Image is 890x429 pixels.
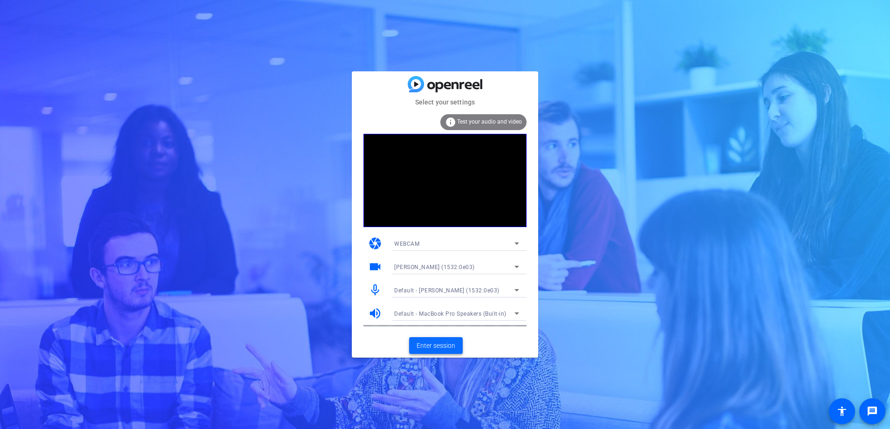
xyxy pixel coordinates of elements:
[445,117,456,128] mat-icon: info
[408,76,482,92] img: blue-gradient.svg
[394,287,500,294] span: Default - [PERSON_NAME] (1532:0e03)
[394,311,507,317] span: Default - MacBook Pro Speakers (Built-in)
[368,260,382,274] mat-icon: videocam
[417,341,455,351] span: Enter session
[368,283,382,297] mat-icon: mic_none
[457,118,522,125] span: Test your audio and video
[409,337,463,354] button: Enter session
[368,306,382,320] mat-icon: volume_up
[368,236,382,250] mat-icon: camera
[836,406,848,417] mat-icon: accessibility
[867,406,878,417] mat-icon: message
[352,97,538,107] mat-card-subtitle: Select your settings
[394,264,475,270] span: [PERSON_NAME] (1532:0e03)
[394,241,419,247] span: WEBCAM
